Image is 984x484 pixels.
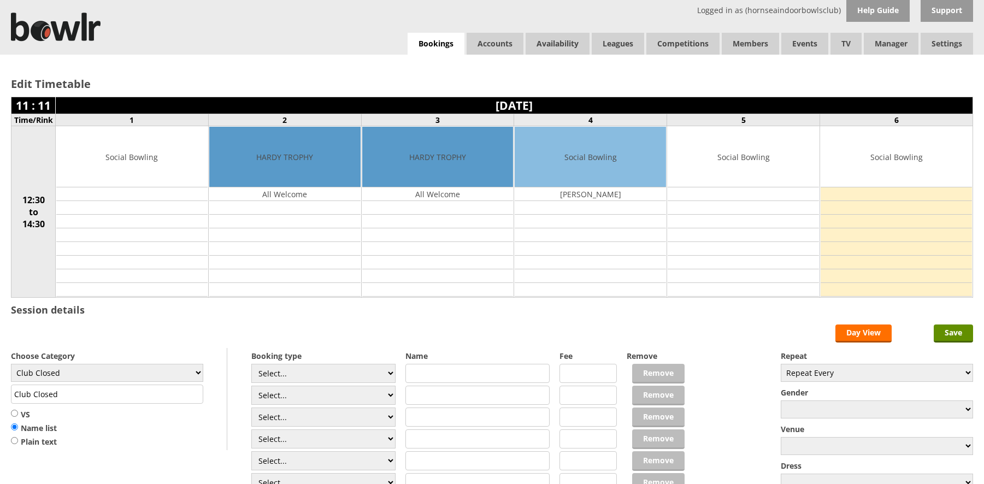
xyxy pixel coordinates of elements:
[11,436,57,447] label: Plain text
[56,127,208,187] td: Social Bowling
[11,351,203,361] label: Choose Category
[864,33,918,55] span: Manager
[781,424,973,434] label: Venue
[11,409,57,420] label: VS
[514,114,667,126] td: 4
[781,33,828,55] a: Events
[11,114,56,126] td: Time/Rink
[830,33,862,55] span: TV
[11,436,18,445] input: Plain text
[11,409,18,417] input: VS
[526,33,590,55] a: Availability
[11,97,56,114] td: 11 : 11
[11,423,18,431] input: Name list
[667,114,820,126] td: 5
[11,76,973,91] h2: Edit Timetable
[668,127,819,187] td: Social Bowling
[820,114,973,126] td: 6
[515,187,666,201] td: [PERSON_NAME]
[781,461,973,471] label: Dress
[11,423,57,434] label: Name list
[209,127,361,187] td: HARDY TROPHY
[467,33,523,55] span: Accounts
[934,324,973,343] input: Save
[11,385,203,404] input: Title/Description
[251,351,396,361] label: Booking type
[646,33,720,55] a: Competitions
[559,351,617,361] label: Fee
[56,97,973,114] td: [DATE]
[515,127,666,187] td: Social Bowling
[781,387,973,398] label: Gender
[11,126,56,298] td: 12:30 to 14:30
[208,114,361,126] td: 2
[405,351,550,361] label: Name
[781,351,973,361] label: Repeat
[627,351,685,361] label: Remove
[408,33,464,55] a: Bookings
[821,127,972,187] td: Social Bowling
[835,324,892,343] a: Day View
[722,33,779,55] span: Members
[361,114,514,126] td: 3
[362,127,514,187] td: HARDY TROPHY
[362,187,514,201] td: All Welcome
[592,33,644,55] a: Leagues
[56,114,209,126] td: 1
[11,303,85,316] h3: Session details
[209,187,361,201] td: All Welcome
[921,33,973,55] span: Settings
